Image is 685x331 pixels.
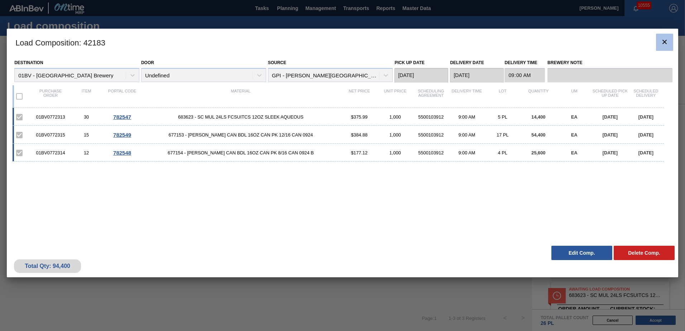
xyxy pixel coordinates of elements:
div: 9:00 AM [449,132,485,138]
div: Delivery Time [449,89,485,104]
div: Lot [485,89,521,104]
label: Brewery Note [547,58,672,68]
span: 677153 - CARR CAN BDL 16OZ CAN PK 12/16 CAN 0924 [140,132,341,138]
div: Go to Order [104,132,140,138]
span: 782549 [113,132,131,138]
div: 15 [68,132,104,138]
div: Unit Price [377,89,413,104]
button: Edit Comp. [551,246,612,260]
input: mm/dd/yyyy [450,68,504,82]
label: Delivery Date [450,60,484,65]
div: Material [140,89,341,104]
div: Total Qty: 94,400 [19,263,76,269]
input: mm/dd/yyyy [394,68,448,82]
div: $384.88 [341,132,377,138]
div: Scheduled Delivery [628,89,664,104]
div: Go to Order [104,114,140,120]
div: 01BV0772314 [33,150,68,155]
div: 9:00 AM [449,114,485,120]
div: 5 PL [485,114,521,120]
div: Item [68,89,104,104]
div: 1,000 [377,114,413,120]
div: 17 PL [485,132,521,138]
label: Pick up Date [394,60,425,65]
h3: Load Composition : 42183 [7,29,678,56]
span: [DATE] [638,150,653,155]
div: Scheduling Agreement [413,89,449,104]
span: EA [571,132,578,138]
div: 01BV0772313 [33,114,68,120]
span: [DATE] [603,114,618,120]
div: $177.12 [341,150,377,155]
div: UM [556,89,592,104]
div: 5500103912 [413,150,449,155]
div: 1,000 [377,150,413,155]
div: Go to Order [104,150,140,156]
div: Purchase order [33,89,68,104]
div: 5500103912 [413,114,449,120]
div: 12 [68,150,104,155]
span: EA [571,150,578,155]
span: [DATE] [603,150,618,155]
span: 25,600 [531,150,545,155]
div: Portal code [104,89,140,104]
div: 5500103912 [413,132,449,138]
div: Net Price [341,89,377,104]
span: 782547 [113,114,131,120]
label: Delivery Time [504,58,545,68]
label: Door [141,60,154,65]
span: 677154 - CARR CAN BDL 16OZ CAN PK 8/16 CAN 0924 B [140,150,341,155]
span: 14,400 [531,114,545,120]
span: 54,400 [531,132,545,138]
label: Destination [14,60,43,65]
div: Quantity [521,89,556,104]
label: Source [268,60,286,65]
span: 683623 - SC MUL 24LS FCSUITCS 12OZ SLEEK AQUEOUS [140,114,341,120]
div: 30 [68,114,104,120]
span: [DATE] [638,132,653,138]
div: 4 PL [485,150,521,155]
div: $375.99 [341,114,377,120]
div: Scheduled Pick up Date [592,89,628,104]
span: [DATE] [638,114,653,120]
span: [DATE] [603,132,618,138]
div: 01BV0772315 [33,132,68,138]
button: Delete Comp. [614,246,675,260]
div: 1,000 [377,132,413,138]
span: 782548 [113,150,131,156]
span: EA [571,114,578,120]
div: 9:00 AM [449,150,485,155]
